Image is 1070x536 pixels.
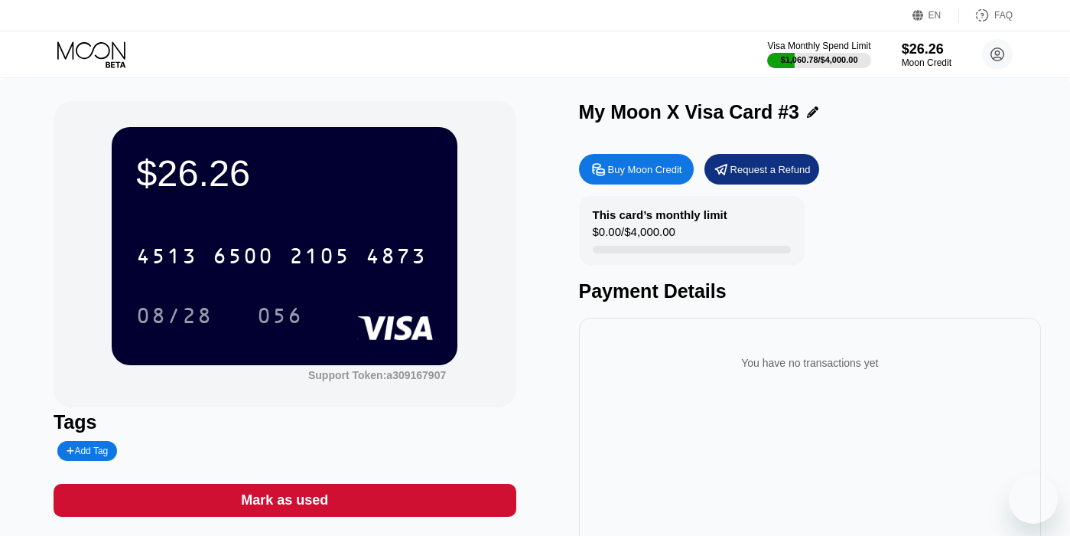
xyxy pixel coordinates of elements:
div: $26.26 [902,41,951,57]
div: 4513 [136,246,197,270]
div: Mark as used [54,484,516,517]
div: Add Tag [57,441,117,461]
div: Buy Moon Credit [579,154,694,185]
div: My Moon X Visa Card #3 [579,101,800,123]
div: This card’s monthly limit [593,208,727,221]
div: Request a Refund [704,154,819,185]
div: Add Tag [67,446,108,456]
div: Payment Details [579,280,1042,302]
div: Request a Refund [730,163,811,176]
div: Support Token: a309167907 [308,369,446,381]
div: EN [929,10,942,21]
div: 08/28 [125,296,224,335]
div: Tags [54,411,516,433]
div: Moon Credit [902,57,951,68]
div: FAQ [994,10,1013,21]
div: Visa Monthly Spend Limit [767,41,870,51]
div: Visa Monthly Spend Limit$1,060.78/$4,000.00 [767,41,870,68]
div: 056 [246,296,314,335]
div: You have no transactions yet [591,342,1029,384]
div: $26.26 [136,152,433,194]
iframe: Button to launch messaging window [1009,475,1058,524]
div: 2105 [289,246,350,270]
div: Mark as used [241,492,328,509]
div: 4513650021054873 [127,237,436,275]
div: $26.26Moon Credit [902,41,951,68]
div: Support Token:a309167907 [308,369,446,381]
div: 056 [257,306,303,330]
div: 6500 [213,246,274,270]
div: EN [912,8,959,23]
div: 4873 [366,246,427,270]
div: $1,060.78 / $4,000.00 [781,55,858,64]
div: Buy Moon Credit [608,163,682,176]
div: $0.00 / $4,000.00 [593,225,675,246]
div: 08/28 [136,306,213,330]
div: FAQ [959,8,1013,23]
